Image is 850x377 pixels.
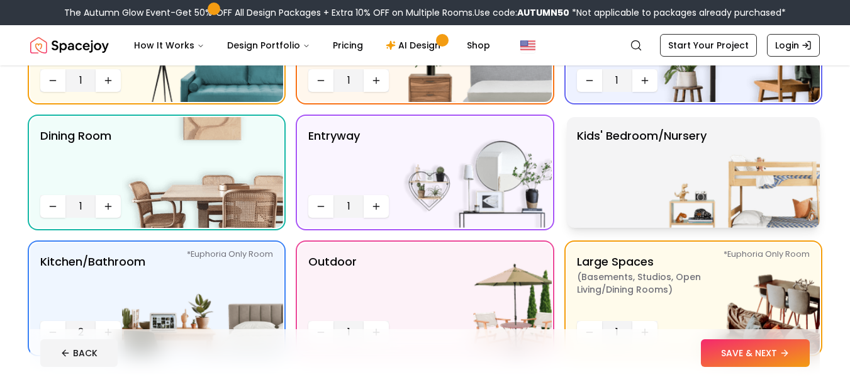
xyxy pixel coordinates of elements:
img: Outdoor [391,243,552,354]
p: Kids' Bedroom/Nursery [577,127,707,218]
img: Large Spaces *Euphoria Only [659,243,820,354]
button: Increase quantity [96,321,121,344]
button: Increase quantity [364,195,389,218]
p: Dining Room [40,127,111,190]
div: The Autumn Glow Event-Get 50% OFF All Design Packages + Extra 10% OFF on Multiple Rooms. [64,6,786,19]
button: Increase quantity [364,321,389,344]
button: Decrease quantity [308,195,333,218]
button: Decrease quantity [308,69,333,92]
span: Use code: [474,6,569,19]
button: Decrease quantity [577,69,602,92]
nav: Global [30,25,820,65]
button: Increase quantity [632,321,657,344]
span: 2 [70,325,91,340]
button: Decrease quantity [40,69,65,92]
a: Start Your Project [660,34,757,57]
span: 1 [338,325,359,340]
span: 1 [338,73,359,88]
img: Kids' Bedroom/Nursery [659,117,820,228]
img: Dining Room [122,117,283,228]
p: Outdoor [308,253,357,316]
button: SAVE & NEXT [701,339,810,367]
button: Decrease quantity [40,195,65,218]
span: 1 [70,199,91,214]
a: Pricing [323,33,373,58]
button: Decrease quantity [308,321,333,344]
p: Kitchen/Bathroom [40,253,145,316]
b: AUTUMN50 [517,6,569,19]
span: 1 [607,73,627,88]
span: *Not applicable to packages already purchased* [569,6,786,19]
button: Increase quantity [364,69,389,92]
img: Kitchen/Bathroom *Euphoria Only [122,243,283,354]
span: 1 [607,325,627,340]
button: Decrease quantity [40,321,65,344]
button: Increase quantity [96,195,121,218]
button: BACK [40,339,118,367]
a: AI Design [376,33,454,58]
img: United States [520,38,535,53]
a: Spacejoy [30,33,109,58]
span: ( Basements, Studios, Open living/dining rooms ) [577,271,734,296]
span: 1 [338,199,359,214]
button: How It Works [124,33,215,58]
button: Design Portfolio [217,33,320,58]
button: Increase quantity [632,69,657,92]
a: Shop [457,33,500,58]
button: Increase quantity [96,69,121,92]
a: Login [767,34,820,57]
img: Spacejoy Logo [30,33,109,58]
nav: Main [124,33,500,58]
p: entryway [308,127,360,190]
img: entryway [391,117,552,228]
span: 1 [70,73,91,88]
p: Large Spaces [577,253,734,316]
button: Decrease quantity [577,321,602,344]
